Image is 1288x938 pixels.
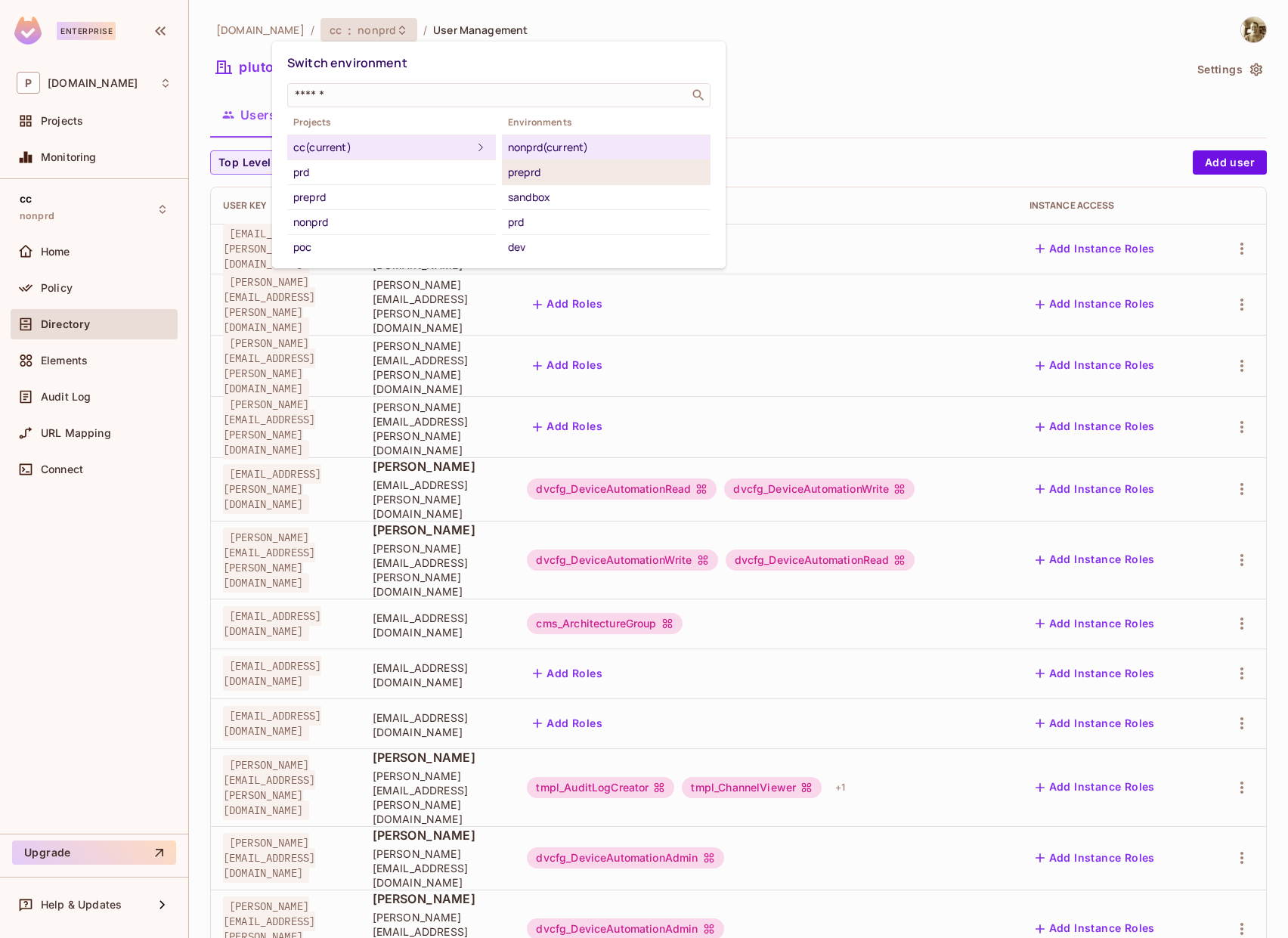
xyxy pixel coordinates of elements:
span: Switch environment [287,54,407,71]
div: preprd [293,188,490,206]
div: dev [508,238,704,256]
div: cc (current) [293,138,472,156]
span: Environments [502,116,711,128]
div: nonprd [293,213,490,231]
div: prd [508,213,704,231]
div: prd [293,163,490,181]
div: sandbox [508,188,704,206]
span: Projects [287,116,496,128]
div: poc [293,238,490,256]
div: nonprd (current) [508,138,704,156]
div: preprd [508,163,704,181]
